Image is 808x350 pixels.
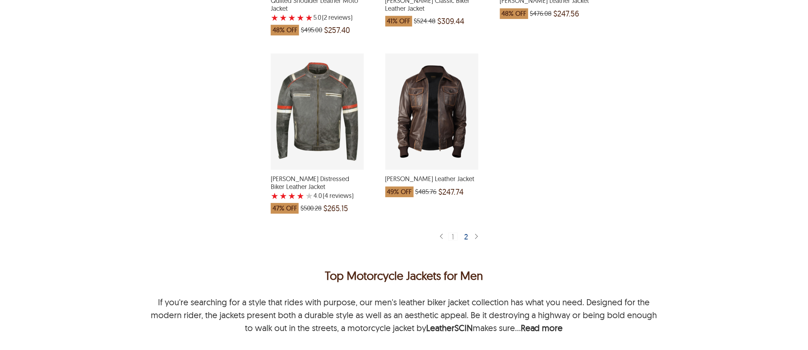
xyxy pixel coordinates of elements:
span: 47% OFF [271,203,299,214]
span: $247.56 [554,10,579,17]
label: 4 rating [297,192,304,199]
span: $257.40 [324,26,350,34]
span: 48% OFF [500,8,528,19]
span: $309.44 [438,18,465,25]
span: 41% OFF [385,16,412,26]
div: 1 [448,233,458,240]
span: reviews [328,192,352,199]
a: Enzo Distressed Biker Leather Jacket with a 4 Star Rating 4 Product Review which was at a price o... [271,165,364,217]
div: 2 [461,233,472,240]
label: 5 rating [305,14,313,21]
label: 3 rating [288,192,296,199]
span: (2 [322,14,327,21]
span: 48% OFF [271,25,299,35]
span: ) [322,14,353,21]
span: $524.48 [414,18,436,25]
span: $247.74 [439,188,464,195]
span: $265.15 [324,205,348,212]
label: 2 rating [279,14,287,21]
img: sprite-icon [438,233,444,240]
label: 1 rating [271,192,279,199]
p: Top Motorcycle Jackets for Men [148,267,660,284]
label: 5 rating [305,192,313,199]
span: ) [323,192,354,199]
label: 2 rating [279,192,287,199]
span: 49% OFF [385,186,414,197]
a: LeatherSCIN [426,322,473,333]
label: 1 rating [271,14,279,21]
label: 4 rating [297,14,304,21]
span: (4 [323,192,328,199]
b: Read more [521,322,563,333]
span: reviews [327,14,351,21]
span: $500.28 [300,205,322,212]
a: Luis Bomber Leather Jacket which was at a price of $485.76, now after discount the price is [385,165,478,201]
span: $495.00 [301,26,323,34]
img: sprite-icon [473,233,479,240]
p: If you're searching for a style that rides with purpose, our men's leather biker jacket collectio... [151,297,657,333]
span: Luis Bomber Leather Jacket [385,175,478,183]
label: 3 rating [288,14,296,21]
h1: <p>Top Motorcycle Jackets for Men</p> [148,267,660,284]
label: 4.0 [314,192,322,199]
span: Enzo Distressed Biker Leather Jacket [271,175,364,190]
label: 5.0 [314,14,322,21]
span: $476.08 [530,10,552,17]
span: $485.76 [415,188,437,195]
